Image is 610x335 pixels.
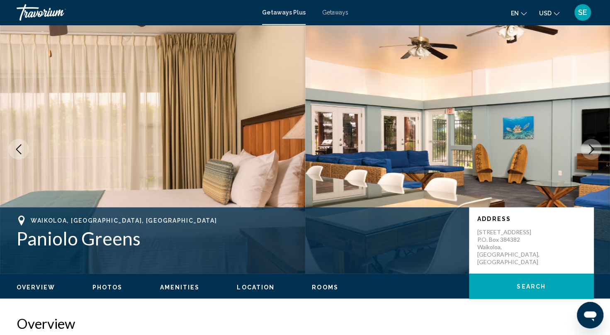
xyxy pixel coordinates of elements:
[517,283,546,290] span: Search
[539,7,559,19] button: Change currency
[8,139,29,160] button: Previous image
[17,315,593,332] h2: Overview
[322,9,348,16] a: Getaways
[477,228,544,266] p: [STREET_ADDRESS] P.O. Box 384382 Waikoloa, [GEOGRAPHIC_DATA], [GEOGRAPHIC_DATA]
[578,8,587,17] span: SE
[511,10,519,17] span: en
[511,7,527,19] button: Change language
[577,302,603,328] iframe: Button to launch messaging window
[160,284,199,291] button: Amenities
[469,274,593,299] button: Search
[17,284,55,291] button: Overview
[539,10,552,17] span: USD
[31,217,217,224] span: Waikoloa, [GEOGRAPHIC_DATA], [GEOGRAPHIC_DATA]
[312,284,338,291] button: Rooms
[581,139,602,160] button: Next image
[17,228,461,249] h1: Paniolo Greens
[17,4,254,21] a: Travorium
[237,284,275,291] button: Location
[92,284,123,291] button: Photos
[262,9,306,16] a: Getaways Plus
[572,4,593,21] button: User Menu
[477,216,585,222] p: Address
